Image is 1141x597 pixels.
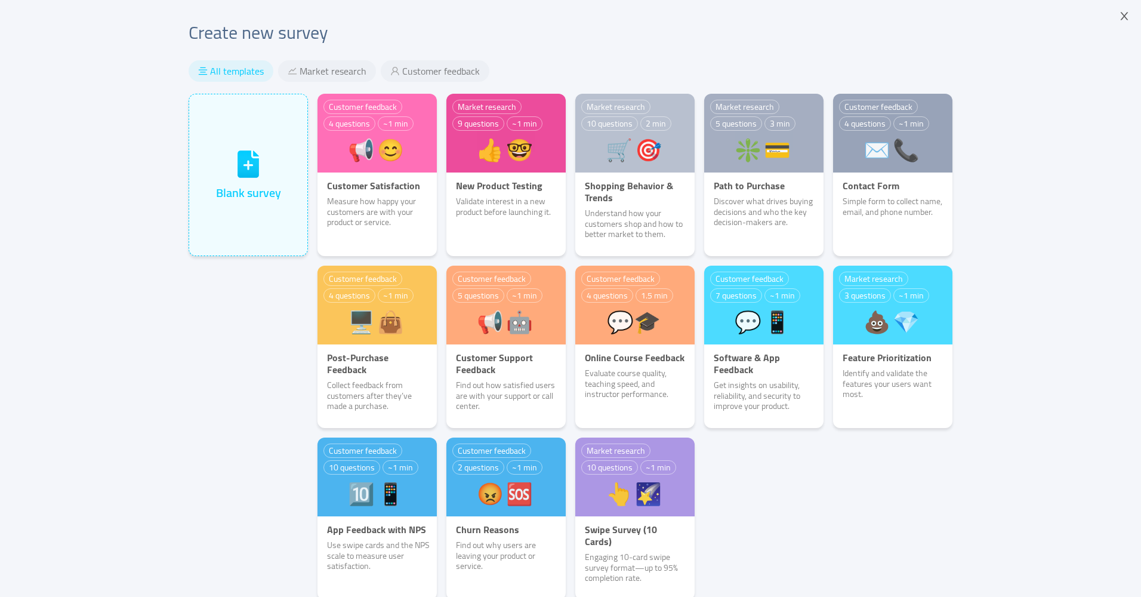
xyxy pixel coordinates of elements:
i: icon: align-center [198,66,208,76]
div: Customer feedback [710,272,789,286]
div: 👍🤓 [452,139,560,161]
div: ~1 min [640,460,676,475]
div: 💬📱 [710,311,818,333]
p: Find out how satisfied users are with your support or call center. [446,380,566,412]
div: 10 questions [581,116,638,131]
span: Market research [300,65,366,77]
div: 💬‍🎓 [581,311,689,333]
div: 📢🤖 [452,311,560,333]
div: 4 questions [323,288,375,303]
p: Discover what drives buying decisions and who the key decision-makers are. [704,196,824,228]
div: Market research [452,100,522,114]
div: Customer feedback [839,100,918,114]
div: ~1 min [893,288,929,303]
p: Get insights on usability, reliability, and security to improve your product. [704,380,824,412]
div: 📢😊️ [323,139,431,161]
div: ~1 min [507,460,542,475]
div: Customer feedback [323,100,402,114]
div: Customer feedback [452,444,531,458]
div: Customer feedback [581,272,660,286]
div: Blank survey [216,184,281,202]
div: Customer feedback [323,272,402,286]
div: 2 min [640,116,671,131]
p: Churn Reasons [446,524,566,536]
div: ~1 min [507,116,542,131]
div: Market research [581,444,650,458]
div: 4 questions [839,116,891,131]
div: 4 questions [581,288,633,303]
div: 5 questions [710,116,762,131]
p: Identify and validate the features your users want most. [833,368,952,400]
p: Understand how your customers shop and how to better market to them. [575,208,695,240]
div: 3 questions [839,288,891,303]
div: 10 questions [323,460,380,475]
i: icon: stock [288,66,297,76]
div: ❇️💳 [710,139,818,161]
div: Market research [839,272,908,286]
p: Path to Purchase [704,180,824,192]
div: ~1 min [893,116,929,131]
p: Simple form to collect name, email, and phone number. [833,196,952,217]
div: 🖥️👜 [323,311,431,333]
div: 2 questions [452,460,504,475]
p: App Feedback with NPS [317,524,437,536]
p: Measure how happy your customers are with your product or service. [317,196,437,228]
p: Validate interest in a new product before launching it. [446,196,566,217]
div: 💩💎 [839,311,946,333]
div: 10 questions [581,460,638,475]
p: Shopping Behavior & Trends [575,180,695,204]
div: ~1 min [378,288,414,303]
div: 5 questions [452,288,504,303]
p: Evaluate course quality, teaching speed, and instructor performance. [575,368,695,400]
div: Customer feedback [452,272,531,286]
div: 🔟📱 [323,483,431,504]
div: 🛒🎯 [581,139,689,161]
p: Customer Satisfaction [317,180,437,192]
p: Collect feedback from customers after they’ve made a purchase. [317,380,437,412]
p: Engaging 10-card swipe survey format—up to 95% completion rate. [575,552,695,584]
p: Post-Purchase Feedback [317,352,437,376]
p: Use swipe cards and the NPS scale to measure user satisfaction. [317,540,437,572]
div: ~1 min [378,116,414,131]
div: 😡🆘 [452,483,560,504]
div: ✉️📞️️️ [839,139,946,161]
div: 👆️🌠 [581,483,689,504]
div: Customer feedback [323,444,402,458]
div: ~1 min [764,288,800,303]
div: Market research [710,100,779,114]
span: Customer feedback [402,65,480,77]
p: Feature Prioritization [833,352,952,364]
p: Software & App Feedback [704,352,824,376]
div: 4 questions [323,116,375,131]
div: Market research [581,100,650,114]
div: 1.5 min [636,288,673,303]
div: ~1 min [507,288,542,303]
i: icon: close [1119,11,1130,21]
p: Customer Support Feedback [446,352,566,376]
p: New Product Testing [446,180,566,192]
p: Online Course Feedback [575,352,695,364]
div: ~1 min [383,460,418,475]
iframe: Chatra live chat [935,456,1135,589]
div: 9 questions [452,116,504,131]
p: Find out why users are leaving your product or service. [446,540,566,572]
p: Swipe Survey (10 Cards) [575,524,695,547]
div: 7 questions [710,288,762,303]
span: All templates [210,65,264,77]
i: icon: user [390,66,400,76]
p: Contact Form [833,180,952,192]
h2: Create new survey [189,19,952,46]
div: 3 min [764,116,795,131]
